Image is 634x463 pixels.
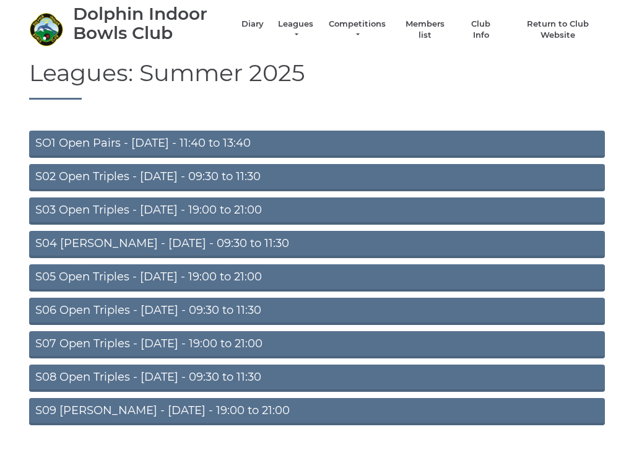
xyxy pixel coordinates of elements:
a: S08 Open Triples - [DATE] - 09:30 to 11:30 [29,365,605,392]
a: S07 Open Triples - [DATE] - 19:00 to 21:00 [29,331,605,358]
a: S06 Open Triples - [DATE] - 09:30 to 11:30 [29,298,605,325]
a: Competitions [328,19,387,41]
h1: Leagues: Summer 2025 [29,60,605,100]
a: Return to Club Website [511,19,605,41]
a: Diary [241,19,264,30]
a: S05 Open Triples - [DATE] - 19:00 to 21:00 [29,264,605,292]
a: Club Info [463,19,499,41]
a: S03 Open Triples - [DATE] - 19:00 to 21:00 [29,197,605,225]
a: S04 [PERSON_NAME] - [DATE] - 09:30 to 11:30 [29,231,605,258]
a: S09 [PERSON_NAME] - [DATE] - 19:00 to 21:00 [29,398,605,425]
a: Members list [399,19,450,41]
a: SO1 Open Pairs - [DATE] - 11:40 to 13:40 [29,131,605,158]
a: S02 Open Triples - [DATE] - 09:30 to 11:30 [29,164,605,191]
div: Dolphin Indoor Bowls Club [73,4,229,43]
a: Leagues [276,19,315,41]
img: Dolphin Indoor Bowls Club [29,12,63,46]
